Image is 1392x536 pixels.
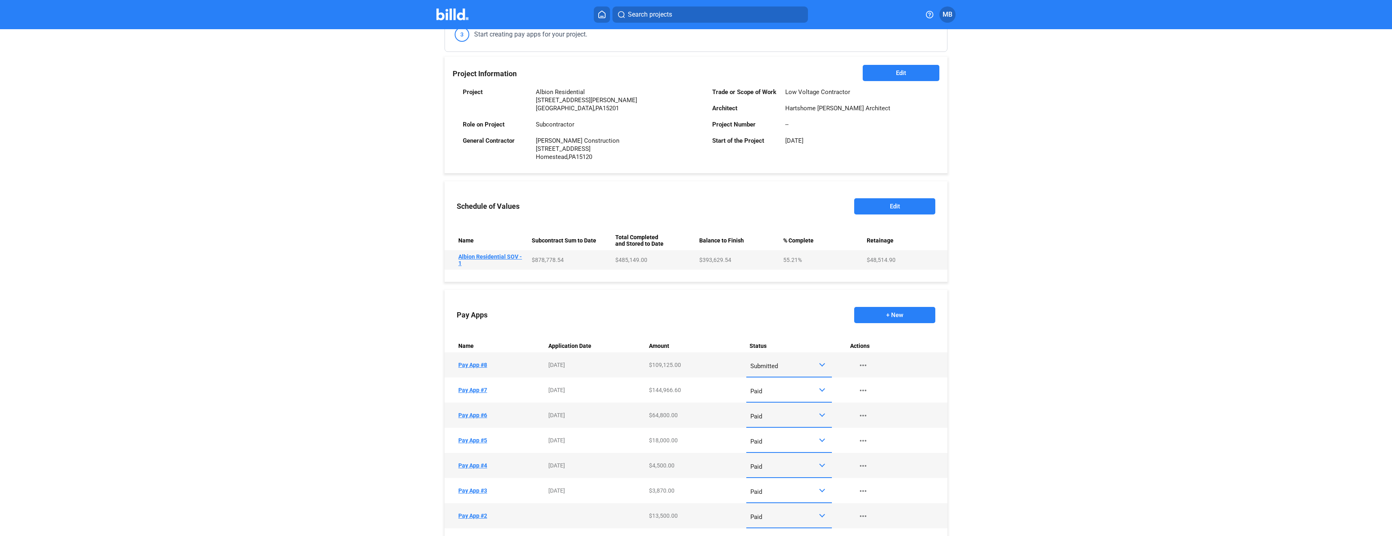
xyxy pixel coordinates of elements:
[785,120,788,129] div: --
[858,386,868,395] mat-icon: more_horiz
[536,153,569,161] span: Homestead,
[896,69,906,77] span: Edit
[712,104,777,112] div: Architect
[858,486,868,496] mat-icon: more_horiz
[646,478,746,503] td: $3,870.00
[463,88,528,96] div: Project
[536,96,637,104] div: [STREET_ADDRESS][PERSON_NAME]
[750,438,762,445] span: Paid
[545,478,646,503] td: [DATE]
[612,6,808,23] button: Search projects
[612,250,696,270] td: $485,149.00
[780,231,864,250] th: % Complete
[646,428,746,453] td: $18,000.00
[445,478,545,503] td: Pay App #3
[536,137,619,145] div: [PERSON_NAME] Construction
[463,120,528,129] div: Role on Project
[445,352,545,377] td: Pay App #8
[858,411,868,420] mat-icon: more_horiz
[854,307,935,323] button: + New
[445,250,528,270] td: Albion Residential SOV - 1
[646,503,746,528] td: $13,500.00
[445,453,545,478] td: Pay App #4
[858,436,868,446] mat-icon: more_horiz
[455,27,587,42] div: Start creating pay apps for your project.
[750,413,762,420] span: Paid
[445,231,528,250] th: Name
[863,65,939,81] button: Edit
[576,153,592,161] span: 15120
[545,403,646,428] td: [DATE]
[603,105,619,112] span: 15201
[545,453,646,478] td: [DATE]
[646,377,746,403] td: $144,966.60
[457,311,488,319] div: Pay Apps
[696,231,780,250] th: Balance to Finish
[750,488,762,495] span: Paid
[445,403,545,428] td: Pay App #6
[712,88,777,96] div: Trade or Scope of Work
[457,202,520,210] div: Schedule of Values
[528,231,612,250] th: Subcontract Sum to Date
[750,463,762,470] span: Paid
[595,105,603,112] span: PA
[854,198,935,214] button: Edit
[939,6,956,23] button: MB
[628,10,672,19] span: Search projects
[858,511,868,521] mat-icon: more_horiz
[712,120,777,129] div: Project Number
[785,137,803,145] div: [DATE]
[746,339,847,352] th: Status
[864,250,947,270] td: $48,514.90
[750,362,778,370] span: Submitted
[545,428,646,453] td: [DATE]
[696,250,780,270] td: $393,629.54
[943,10,952,19] span: MB
[847,339,947,352] th: Actions
[545,377,646,403] td: [DATE]
[445,377,545,403] td: Pay App #7
[445,339,545,352] th: Name
[750,513,762,521] span: Paid
[612,231,696,250] th: Total Completed and Stored to Date
[445,428,545,453] td: Pay App #5
[463,137,528,145] div: General Contractor
[750,388,762,395] span: Paid
[545,352,646,377] td: [DATE]
[858,360,868,370] mat-icon: more_horiz
[864,231,947,250] th: Retainage
[646,403,746,428] td: $64,800.00
[858,461,868,471] mat-icon: more_horiz
[528,250,612,270] td: $878,778.54
[780,250,864,270] td: 55.21%
[712,137,777,145] div: Start of the Project
[445,503,545,528] td: Pay App #2
[646,339,746,352] th: Amount
[455,27,469,42] span: 3
[785,88,850,96] div: Low Voltage Contractor
[536,88,637,96] div: Albion Residential
[536,105,595,112] span: [GEOGRAPHIC_DATA],
[646,352,746,377] td: $109,125.00
[436,9,468,20] img: Billd Company Logo
[785,104,890,112] div: Hartshome [PERSON_NAME] Architect
[545,339,646,352] th: Application Date
[536,145,619,153] div: [STREET_ADDRESS]
[453,69,517,78] span: Project Information
[646,453,746,478] td: $4,500.00
[569,153,576,161] span: PA
[536,120,574,129] div: Subcontractor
